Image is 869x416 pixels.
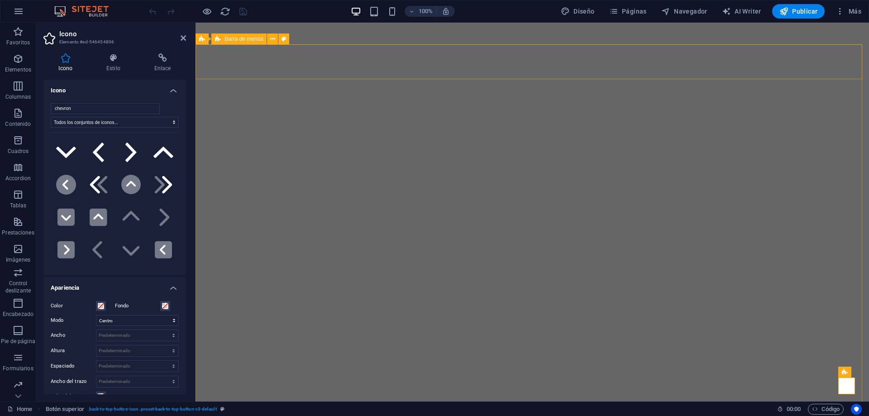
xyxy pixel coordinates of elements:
[787,404,801,415] span: 00 00
[83,137,114,168] button: Ion Chevron Left (Ionicons)
[51,348,96,353] label: Altura
[779,7,818,16] span: Publicar
[51,363,96,368] label: Espaciado
[115,301,160,311] label: Fondo
[148,137,179,168] button: Ion Chevron Up (Ionicons)
[793,406,794,412] span: :
[722,7,761,16] span: AI Writer
[51,391,96,402] label: Color del trazo
[83,234,114,265] button: Chevron Left (FontAwesome Duotone)
[2,229,34,236] p: Prestaciones
[6,256,30,263] p: Imágenes
[148,169,179,200] button: Chevrons Right (FontAwesome Duotone)
[777,404,801,415] h6: Tiempo de la sesión
[718,4,765,19] button: AI Writer
[148,234,179,265] button: Square Chevron Left (FontAwesome Duotone)
[808,404,844,415] button: Código
[43,53,91,72] h4: Icono
[51,301,96,311] label: Color
[59,30,186,38] h2: Icono
[609,7,647,16] span: Páginas
[116,137,147,168] button: Ion Chevron Right (Ionicons)
[83,169,114,200] button: Chevrons Left (FontAwesome Duotone)
[557,4,598,19] button: Diseño
[51,137,81,168] button: Ion Chevron Down (Ionicons)
[851,404,862,415] button: Usercentrics
[220,6,230,17] i: Volver a cargar página
[148,202,179,233] button: Chevron Right (FontAwesome Duotone)
[8,148,29,155] p: Cuadros
[1,338,35,345] p: Pie de página
[3,365,33,372] p: Formularios
[220,406,224,411] i: Este elemento es un preajuste personalizable
[51,103,160,114] input: Iconos de búsqueda (square, star half, etc.)
[442,7,450,15] i: Al redimensionar, ajustar el nivel de zoom automáticamente para ajustarse al dispositivo elegido.
[43,80,186,96] h4: Icono
[46,404,84,415] span: Haz clic para seleccionar y doble clic para editar
[5,93,31,100] p: Columnas
[88,404,217,415] span: . back-to-top-button-icon .preset-back-to-top-button-v3-default
[224,36,263,42] span: Barra de menús
[836,7,861,16] span: Más
[5,66,31,73] p: Elementos
[220,6,230,17] button: reload
[658,4,711,19] button: Navegador
[59,38,168,46] h3: Elemento #ed-546454896
[201,6,212,17] button: Haz clic para salir del modo de previsualización y seguir editando
[51,315,96,326] label: Modo
[418,6,433,17] h6: 100%
[661,7,707,16] span: Navegador
[91,53,139,72] h4: Estilo
[51,333,96,338] label: Ancho
[832,4,865,19] button: Más
[561,7,595,16] span: Diseño
[772,4,825,19] button: Publicar
[46,404,224,415] nav: breadcrumb
[116,202,147,233] button: Chevron Up (FontAwesome Duotone)
[51,202,81,233] button: Square Chevron Down (FontAwesome Duotone)
[116,234,147,265] button: Chevron Down (FontAwesome Duotone)
[6,39,30,46] p: Favoritos
[3,311,33,318] p: Encabezado
[51,169,81,200] button: Circle Chevron Left (FontAwesome Duotone)
[7,404,32,415] a: Haz clic para cancelar la selección y doble clic para abrir páginas
[557,4,598,19] div: Diseño (Ctrl+Alt+Y)
[116,169,147,200] button: Circle Chevron Up (FontAwesome Duotone)
[43,277,186,293] h4: Apariencia
[139,53,186,72] h4: Enlace
[51,234,81,265] button: Square Chevron Right (FontAwesome Duotone)
[606,4,650,19] button: Páginas
[83,202,114,233] button: Square Chevron Up (FontAwesome Duotone)
[5,175,31,182] p: Accordion
[5,120,31,128] p: Contenido
[405,6,437,17] button: 100%
[812,404,840,415] span: Código
[51,379,96,384] label: Ancho del trazo
[52,6,120,17] img: Editor Logo
[10,202,27,209] p: Tablas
